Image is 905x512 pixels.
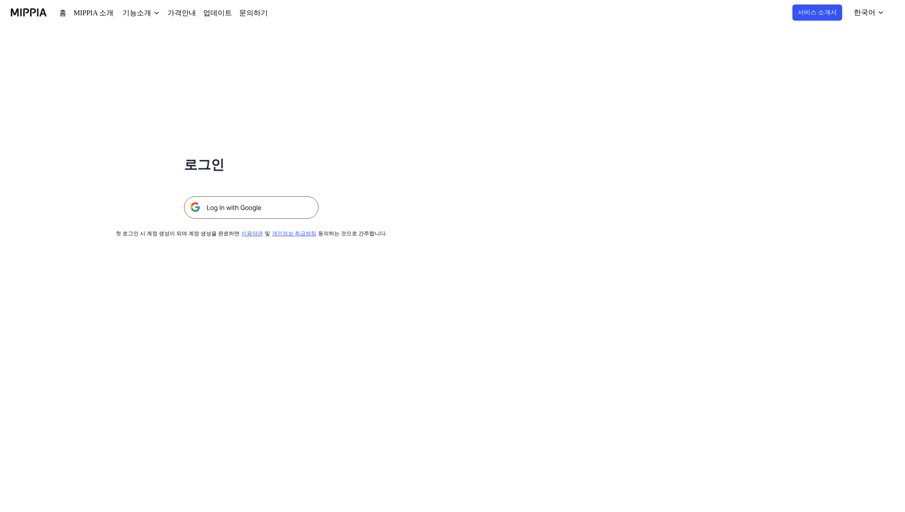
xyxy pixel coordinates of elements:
[146,9,153,17] img: down
[73,8,110,18] a: MIPPIA 소개
[118,8,153,18] button: 기능소개
[136,230,366,238] div: 첫 로그인 시 계정 생성이 되며 계정 생성을 완료하면 및 동의하는 것으로 간주합니다.
[800,4,845,21] button: 서비스 소개서
[184,196,319,219] img: 구글 로그인 버튼
[269,230,306,237] a: 개인정보 취급방침
[161,8,186,18] a: 가격안내
[855,7,877,18] div: 한국어
[59,8,66,18] a: 홈
[193,8,218,18] a: 업데이트
[225,8,250,18] a: 문의하기
[118,8,146,18] div: 기능소개
[243,230,261,237] a: 이용약관
[849,4,890,22] button: 한국어
[184,154,319,175] h1: 로그인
